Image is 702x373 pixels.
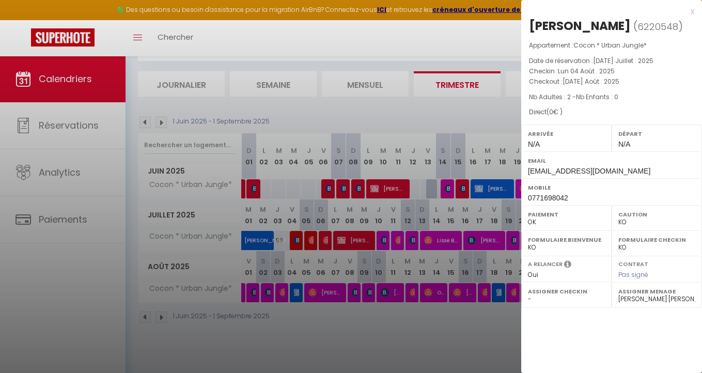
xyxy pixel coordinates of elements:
[618,209,695,220] label: Caution
[528,129,605,139] label: Arrivée
[658,327,694,365] iframe: Chat
[633,19,683,34] span: ( )
[529,18,631,34] div: [PERSON_NAME]
[521,5,694,18] div: x
[529,66,694,76] p: Checkin :
[528,156,695,166] label: Email
[529,40,694,51] p: Appartement :
[576,92,618,101] span: Nb Enfants : 0
[528,194,568,202] span: 0771698042
[8,4,39,35] button: Ouvrir le widget de chat LiveChat
[528,167,650,175] span: [EMAIL_ADDRESS][DOMAIN_NAME]
[558,67,615,75] span: Lun 04 Août . 2025
[528,209,605,220] label: Paiement
[528,260,563,269] label: A relancer
[563,77,619,86] span: [DATE] Août . 2025
[618,260,648,267] label: Contrat
[529,92,618,101] span: Nb Adultes : 2 -
[547,107,563,116] span: ( € )
[618,286,695,297] label: Assigner Menage
[529,107,694,117] div: Direct
[549,107,553,116] span: 0
[593,56,653,65] span: [DATE] Juillet . 2025
[573,41,647,50] span: Cocon * Urban Jungle*
[528,182,695,193] label: Mobile
[618,129,695,139] label: Départ
[528,286,605,297] label: Assigner Checkin
[637,20,678,33] span: 6220548
[528,140,540,148] span: N/A
[618,140,630,148] span: N/A
[529,76,694,87] p: Checkout :
[618,235,695,245] label: Formulaire Checkin
[618,270,648,279] span: Pas signé
[528,235,605,245] label: Formulaire Bienvenue
[529,56,694,66] p: Date de réservation :
[564,260,571,271] i: Sélectionner OUI si vous souhaiter envoyer les séquences de messages post-checkout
